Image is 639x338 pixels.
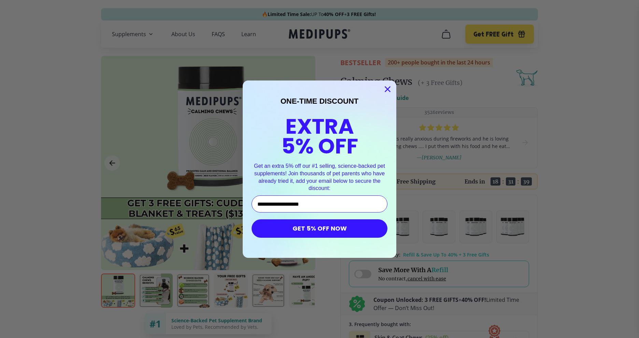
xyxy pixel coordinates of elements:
span: ONE-TIME DISCOUNT [281,97,359,105]
span: Get an extra 5% off our #1 selling, science-backed pet supplements! Join thousands of pet parents... [254,163,385,191]
span: 5% OFF [281,131,358,161]
button: Close dialog [382,83,394,95]
button: GET 5% OFF NOW [252,219,387,238]
span: EXTRA [285,112,354,141]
